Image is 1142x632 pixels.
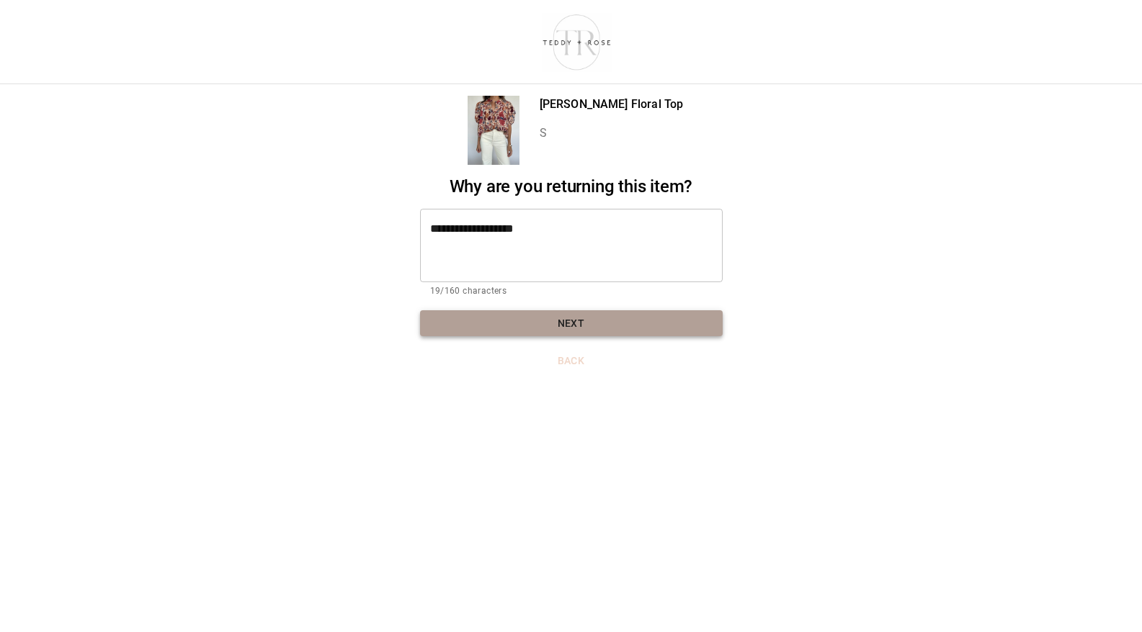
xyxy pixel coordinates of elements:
[420,348,723,374] button: Back
[430,284,713,299] p: 19/160 characters
[420,310,723,337] button: Next
[540,125,684,142] p: S
[540,96,684,113] p: [PERSON_NAME] Floral Top
[420,176,723,197] h2: Why are you returning this item?
[536,11,617,73] img: shop-teddyrose.myshopify.com-d93983e8-e25b-478f-b32e-9430bef33fdd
